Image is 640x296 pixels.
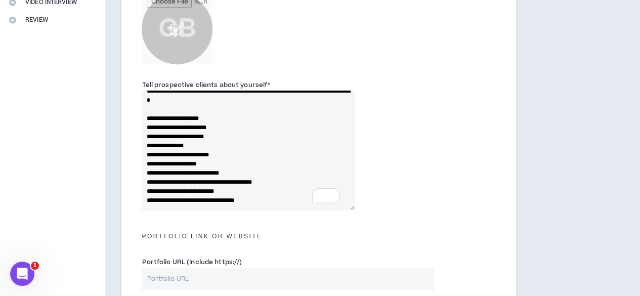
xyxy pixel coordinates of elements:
h5: Portfolio Link or Website [134,233,503,240]
label: Tell prospective clients about yourself [142,77,270,93]
iframe: Intercom live chat [10,262,34,286]
input: Portfolio URL [142,268,434,290]
span: 1 [31,262,39,270]
label: Portfolio URL (Include https://) [142,254,242,270]
textarea: To enrich screen reader interactions, please activate Accessibility in Grammarly extension settings [142,91,355,210]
